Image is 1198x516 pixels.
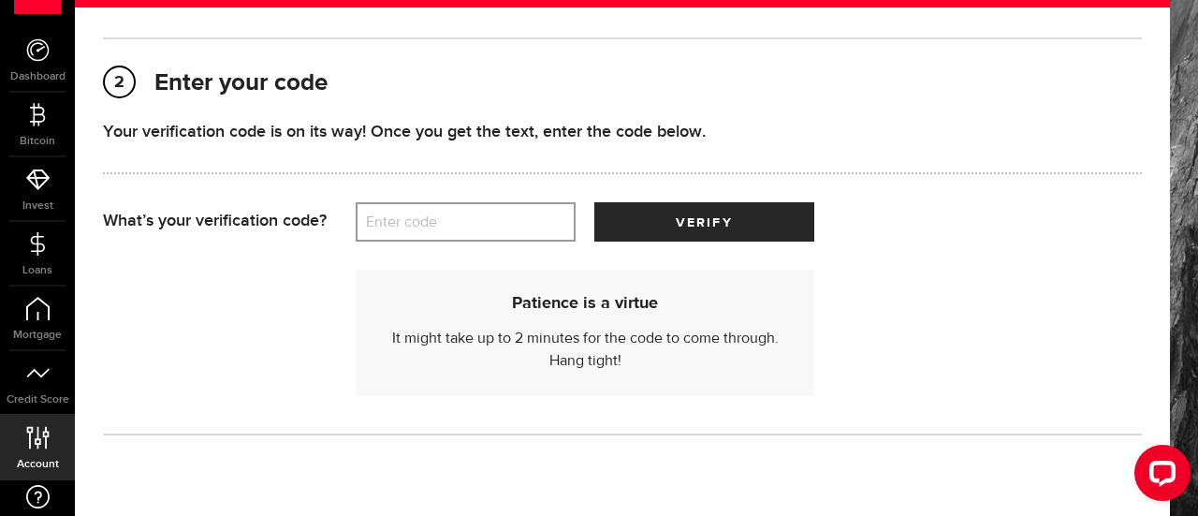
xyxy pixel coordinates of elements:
label: Enter code [356,203,576,242]
h2: Enter your code [103,67,1142,100]
h6: Patience is a virtue [379,293,791,314]
iframe: LiveChat chat widget [1119,437,1198,516]
button: verify [594,202,814,242]
div: What’s your verification code? [103,202,356,242]
div: Your verification code is on its way! Once you get the text, enter the code below. [103,119,1142,144]
span: verify [676,216,732,229]
div: It might take up to 2 minutes for the code to come through. Hang tight! [379,293,791,373]
span: 2 [105,67,134,97]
